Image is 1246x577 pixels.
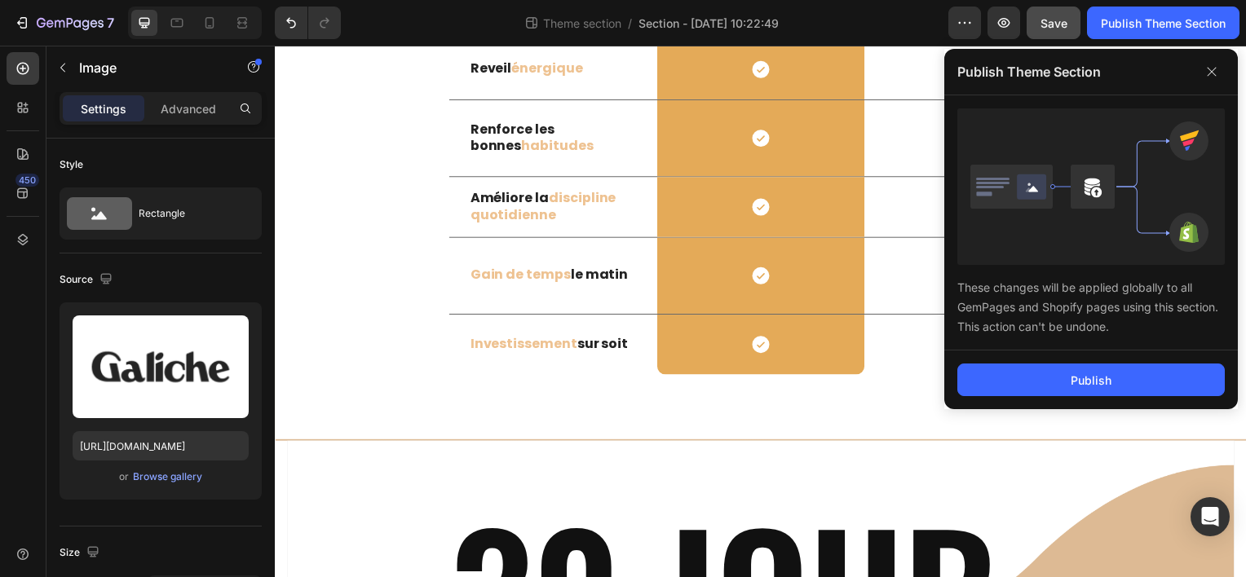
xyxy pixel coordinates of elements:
div: Size [60,542,103,564]
span: Save [1041,16,1067,30]
span: or [119,467,129,487]
div: 450 [15,174,39,187]
iframe: Design area [275,46,1246,577]
p: Publish Theme Section [957,62,1101,81]
button: 7 [7,7,122,39]
button: Browse gallery [132,469,203,485]
button: Publish Theme Section [1087,7,1239,39]
div: Publish [1071,372,1111,389]
div: Style [60,157,83,172]
p: 7 [107,13,114,33]
img: preview-image [73,315,249,418]
strong: sur soit [304,290,356,309]
p: Settings [81,100,126,117]
span: / [628,15,632,32]
div: These changes will be applied globally to all GemPages and Shopify pages using this section. This... [957,265,1225,337]
div: Publish Theme Section [1101,15,1226,32]
span: Section - [DATE] 10:22:49 [638,15,779,32]
div: Source [60,269,116,291]
span: Theme section [540,15,625,32]
div: Rectangle [139,195,238,232]
p: Image [79,58,218,77]
button: Publish [957,363,1225,396]
input: https://example.com/image.jpg [73,431,249,460]
div: Undo/Redo [275,7,341,39]
p: Advanced [161,100,216,117]
div: Browse gallery [133,469,202,484]
div: Open Intercom Messenger [1191,497,1230,536]
button: Save [1027,7,1080,39]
